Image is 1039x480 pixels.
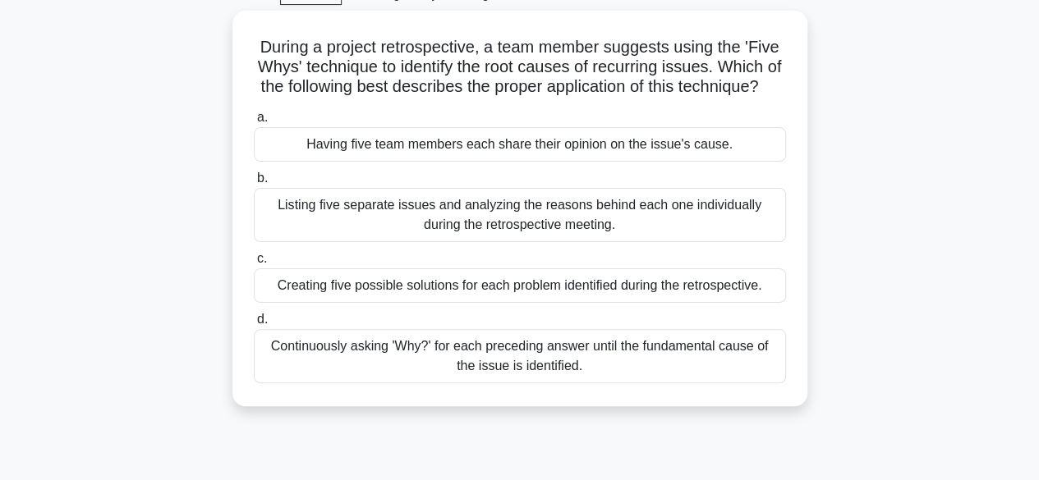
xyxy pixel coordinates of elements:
[257,171,268,185] span: b.
[254,329,786,383] div: Continuously asking 'Why?' for each preceding answer until the fundamental cause of the issue is ...
[257,110,268,124] span: a.
[257,312,268,326] span: d.
[254,188,786,242] div: Listing five separate issues and analyzing the reasons behind each one individually during the re...
[254,127,786,162] div: Having five team members each share their opinion on the issue's cause.
[254,268,786,303] div: Creating five possible solutions for each problem identified during the retrospective.
[252,37,788,98] h5: During a project retrospective, a team member suggests using the 'Five Whys' technique to identif...
[257,251,267,265] span: c.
